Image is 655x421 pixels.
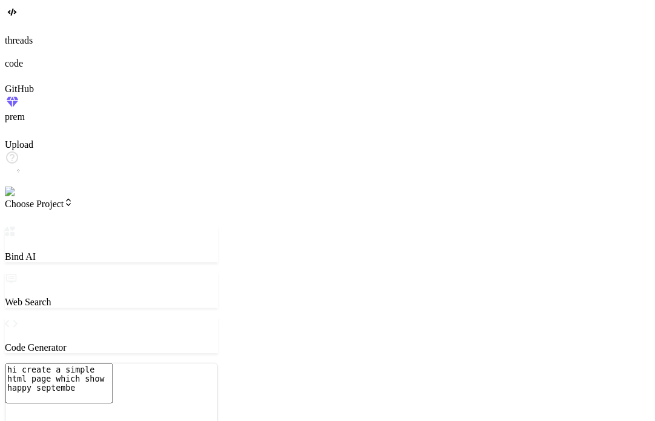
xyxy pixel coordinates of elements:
[5,363,113,403] textarea: hi create a simple html page which show happy septembe
[5,35,33,45] label: threads
[5,187,44,197] img: settings
[5,139,33,150] label: Upload
[5,342,218,353] p: Code Generator
[5,251,218,262] p: Bind AI
[5,297,218,308] p: Web Search
[5,111,25,122] label: prem
[5,84,34,94] label: GitHub
[5,199,73,209] span: Choose Project
[5,58,23,68] label: code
